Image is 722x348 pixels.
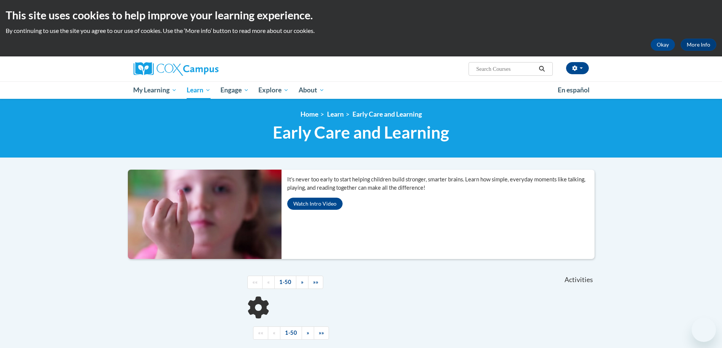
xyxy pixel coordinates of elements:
span: «« [258,329,263,336]
span: My Learning [133,86,177,95]
span: « [273,329,275,336]
a: Explore [253,81,294,99]
span: Engage [220,86,249,95]
div: Main menu [122,81,600,99]
a: 1-50 [274,276,296,289]
p: By continuing to use the site you agree to our use of cookies. Use the ‘More info’ button to read... [6,27,716,35]
input: Search Courses [475,64,536,73]
span: En español [558,86,590,94]
iframe: Button to launch messaging window [692,318,716,342]
span: Activities [565,276,593,284]
button: Account Settings [566,62,589,74]
button: Watch Intro Video [287,198,343,210]
span: Explore [258,86,289,95]
a: Begining [247,276,263,289]
a: End [308,276,323,289]
a: 1-50 [280,326,302,340]
a: Cox Campus [134,62,278,76]
a: Learn [327,110,344,118]
p: It’s never too early to start helping children build stronger, smarter brains. Learn how simple, ... [287,175,595,192]
a: Next [302,326,314,340]
a: Next [296,276,308,289]
button: Okay [651,39,675,51]
a: Engage [215,81,254,99]
img: Cox Campus [134,62,219,76]
span: Early Care and Learning [273,122,449,142]
span: Learn [187,86,211,95]
a: Begining [253,326,268,340]
a: More Info [681,39,716,51]
span: »» [319,329,324,336]
span: « [267,279,270,285]
a: End [314,326,329,340]
span: » [307,329,309,336]
span: »» [313,279,318,285]
span: About [299,86,324,95]
a: Learn [182,81,215,99]
a: Home [300,110,318,118]
a: Early Care and Learning [352,110,422,118]
span: «« [252,279,258,285]
button: Search [536,64,547,73]
a: About [294,81,329,99]
a: Previous [262,276,275,289]
a: My Learning [129,81,182,99]
h2: This site uses cookies to help improve your learning experience. [6,8,716,23]
a: Previous [268,326,280,340]
span: » [301,279,304,285]
a: En español [553,82,595,98]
